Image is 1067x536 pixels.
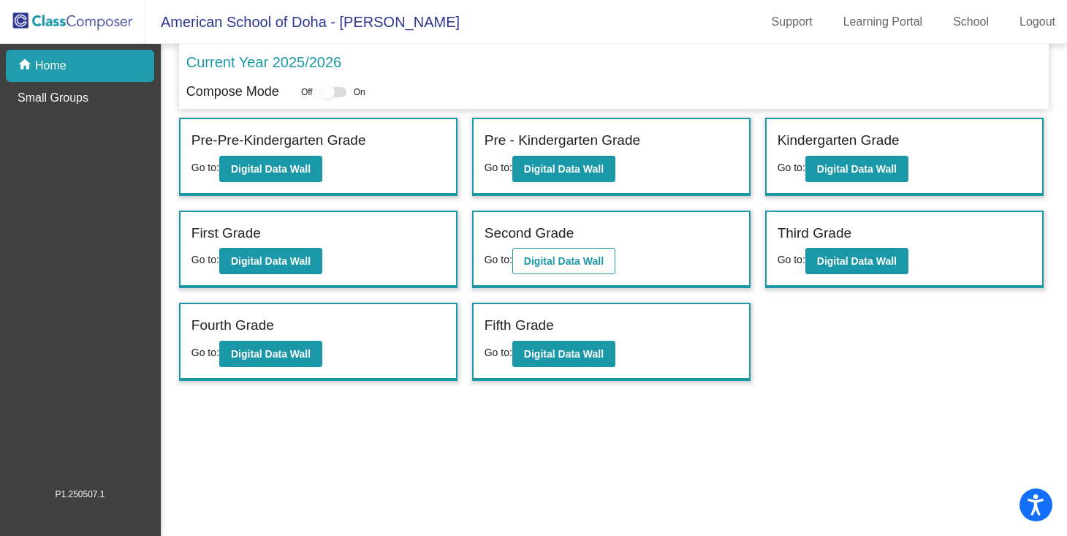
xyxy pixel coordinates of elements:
b: Digital Data Wall [231,348,311,360]
a: Logout [1008,10,1067,34]
span: Go to: [778,254,805,265]
p: Small Groups [18,89,88,107]
button: Digital Data Wall [805,248,908,274]
b: Digital Data Wall [524,255,604,267]
b: Digital Data Wall [524,348,604,360]
span: Go to: [191,347,219,358]
a: Support [760,10,824,34]
span: Off [301,86,313,99]
p: Current Year 2025/2026 [186,51,341,73]
b: Digital Data Wall [524,163,604,175]
button: Digital Data Wall [512,341,615,367]
mat-icon: home [18,57,35,75]
label: First Grade [191,223,261,244]
span: Go to: [485,254,512,265]
label: Fifth Grade [485,315,554,336]
p: Home [35,57,67,75]
p: Compose Mode [186,82,279,102]
span: American School of Doha - [PERSON_NAME] [146,10,460,34]
span: Go to: [778,162,805,173]
button: Digital Data Wall [512,156,615,182]
label: Third Grade [778,223,851,244]
span: Go to: [191,254,219,265]
span: Go to: [191,162,219,173]
button: Digital Data Wall [512,248,615,274]
span: Go to: [485,347,512,358]
label: Second Grade [485,223,574,244]
b: Digital Data Wall [817,255,897,267]
label: Pre-Pre-Kindergarten Grade [191,130,366,151]
span: On [354,86,365,99]
button: Digital Data Wall [219,156,322,182]
b: Digital Data Wall [231,255,311,267]
label: Kindergarten Grade [778,130,900,151]
b: Digital Data Wall [817,163,897,175]
a: School [941,10,1000,34]
button: Digital Data Wall [219,248,322,274]
a: Learning Portal [832,10,935,34]
button: Digital Data Wall [805,156,908,182]
span: Go to: [485,162,512,173]
label: Pre - Kindergarten Grade [485,130,640,151]
label: Fourth Grade [191,315,274,336]
b: Digital Data Wall [231,163,311,175]
button: Digital Data Wall [219,341,322,367]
